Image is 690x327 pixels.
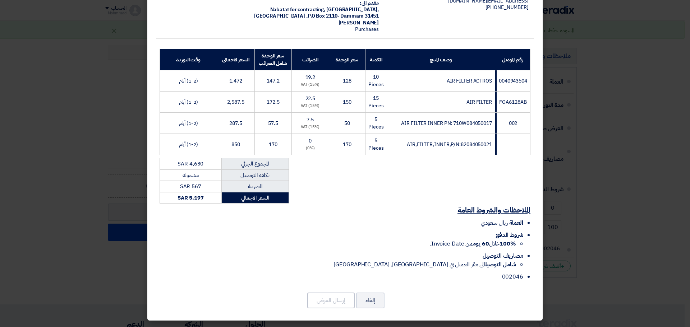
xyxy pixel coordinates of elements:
[221,192,289,204] td: السعر الاجمالي
[473,239,489,248] u: 60 يوم
[344,120,350,127] span: 50
[368,137,383,152] span: 5 Pieces
[447,77,492,85] span: AIR FILTER ACTROS
[268,120,278,127] span: 57.5
[365,49,387,70] th: الكمية
[343,77,351,85] span: 128
[486,4,528,11] span: [PHONE_NUMBER]
[160,272,523,281] li: 002046
[368,73,383,88] span: 10 Pieces
[179,98,198,106] span: (1-2) أيام
[305,74,316,81] span: 19.2
[368,94,383,109] span: 15 Pieces
[356,293,385,308] button: إلغاء
[485,260,516,269] strong: شامل التوصيل
[267,98,280,106] span: 172.5
[270,6,326,13] span: Nabatat for contracting,
[355,25,379,33] span: Purchases
[221,181,289,192] td: الضريبة
[368,116,383,131] span: 5 Pieces
[227,98,244,106] span: 2,587.5
[457,205,530,215] u: الملاحظات والشروط العامة
[430,239,516,248] span: خلال من Invoice Date.
[229,77,242,85] span: 1,472
[481,219,508,227] span: ريال سعودي
[180,182,201,190] span: SAR 567
[466,98,492,106] span: AIR FILTER
[254,49,292,70] th: سعر الوحدة شامل الضرائب
[495,92,530,113] td: FOA6128AB
[179,120,198,127] span: (1-2) أيام
[269,141,277,148] span: 170
[183,171,198,179] span: مشموله
[179,141,198,148] span: (1-2) أيام
[495,113,530,134] td: 002
[217,49,254,70] th: السعر الاجمالي
[329,49,365,70] th: سعر الوحدة
[179,77,198,85] span: (1-2) أيام
[231,141,240,148] span: 850
[221,169,289,181] td: تكلفه التوصيل
[483,252,523,260] span: مصاريف التوصيل
[339,19,379,27] span: [PERSON_NAME]
[267,77,280,85] span: 147.2
[496,231,523,239] span: شروط الدفع
[295,82,326,88] div: (15%) VAT
[229,120,242,127] span: 287.5
[500,239,516,248] strong: 100%
[307,293,355,308] button: إرسال العرض
[509,219,523,227] span: العملة
[160,260,516,269] li: الى مقر العميل في [GEOGRAPHIC_DATA], [GEOGRAPHIC_DATA]
[254,6,379,20] span: [GEOGRAPHIC_DATA], [GEOGRAPHIC_DATA] ,P.O Box 2110- Dammam 31451
[292,49,329,70] th: الضرائب
[495,70,530,92] td: 0040943504
[401,120,492,127] span: AIR FILTER INNER PN: 710W084050017
[495,49,530,70] th: رقم الموديل
[343,141,351,148] span: 170
[160,49,217,70] th: وقت التوريد
[160,158,222,170] td: SAR 4,630
[295,124,326,130] div: (15%) VAT
[305,95,316,102] span: 22.5
[407,141,492,148] span: AIR,FILTER,INNER,P/N:82084050021
[295,145,326,151] div: (0%)
[387,49,495,70] th: وصف المنتج
[343,98,351,106] span: 150
[309,137,312,145] span: 0
[307,116,314,123] span: 7.5
[295,103,326,109] div: (15%) VAT
[221,158,289,170] td: المجموع الجزئي
[178,194,204,202] strong: SAR 5,197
